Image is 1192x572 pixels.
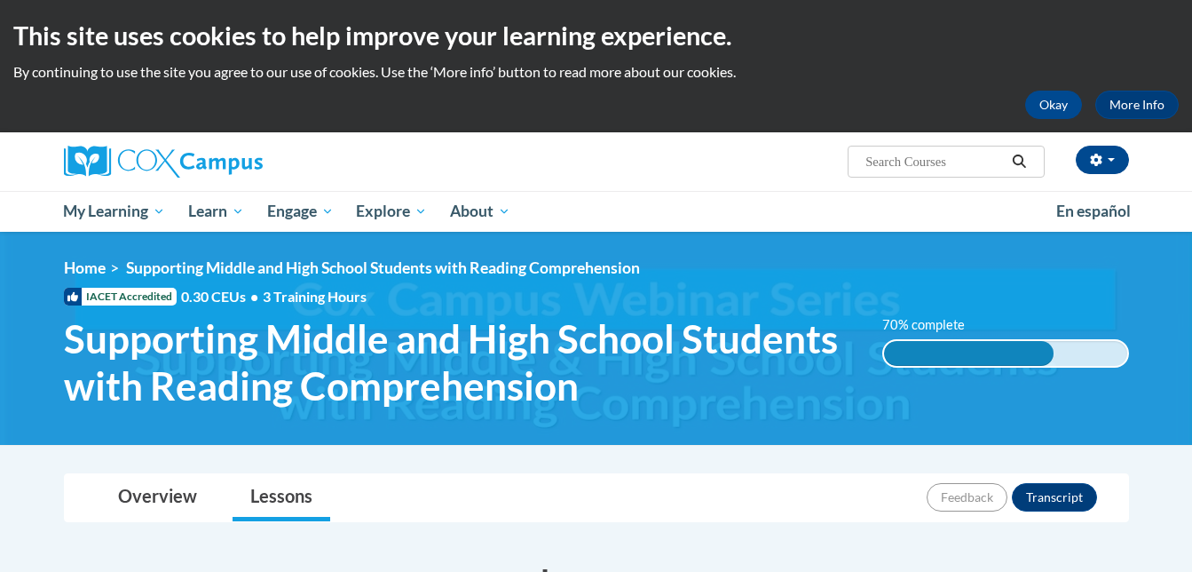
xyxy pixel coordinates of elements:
span: • [250,288,258,305]
span: IACET Accredited [64,288,177,306]
span: My Learning [63,201,165,222]
input: Search Courses [864,151,1006,172]
a: Engage [256,191,345,232]
span: About [450,201,510,222]
h2: This site uses cookies to help improve your learning experience. [13,18,1179,53]
span: Engage [267,201,334,222]
a: Explore [344,191,438,232]
button: Feedback [927,483,1007,512]
a: More Info [1095,91,1179,119]
div: Main menu [37,191,1156,232]
img: Cox Campus [64,146,263,178]
a: Learn [177,191,256,232]
span: Supporting Middle and High School Students with Reading Comprehension [64,315,857,409]
button: Search [1006,151,1032,172]
a: Overview [100,474,215,521]
span: 0.30 CEUs [181,287,263,306]
a: My Learning [52,191,178,232]
a: Lessons [233,474,330,521]
button: Okay [1025,91,1082,119]
a: En español [1045,193,1142,230]
span: 3 Training Hours [263,288,367,305]
a: Home [64,258,106,277]
span: Supporting Middle and High School Students with Reading Comprehension [126,258,640,277]
span: Learn [188,201,244,222]
button: Account Settings [1076,146,1129,174]
span: En español [1056,202,1131,220]
a: Cox Campus [64,146,401,178]
button: Transcript [1012,483,1097,512]
label: 70% complete [882,315,984,335]
p: By continuing to use the site you agree to our use of cookies. Use the ‘More info’ button to read... [13,62,1179,82]
a: About [438,191,522,232]
span: Explore [356,201,427,222]
div: 70% complete [884,341,1054,366]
